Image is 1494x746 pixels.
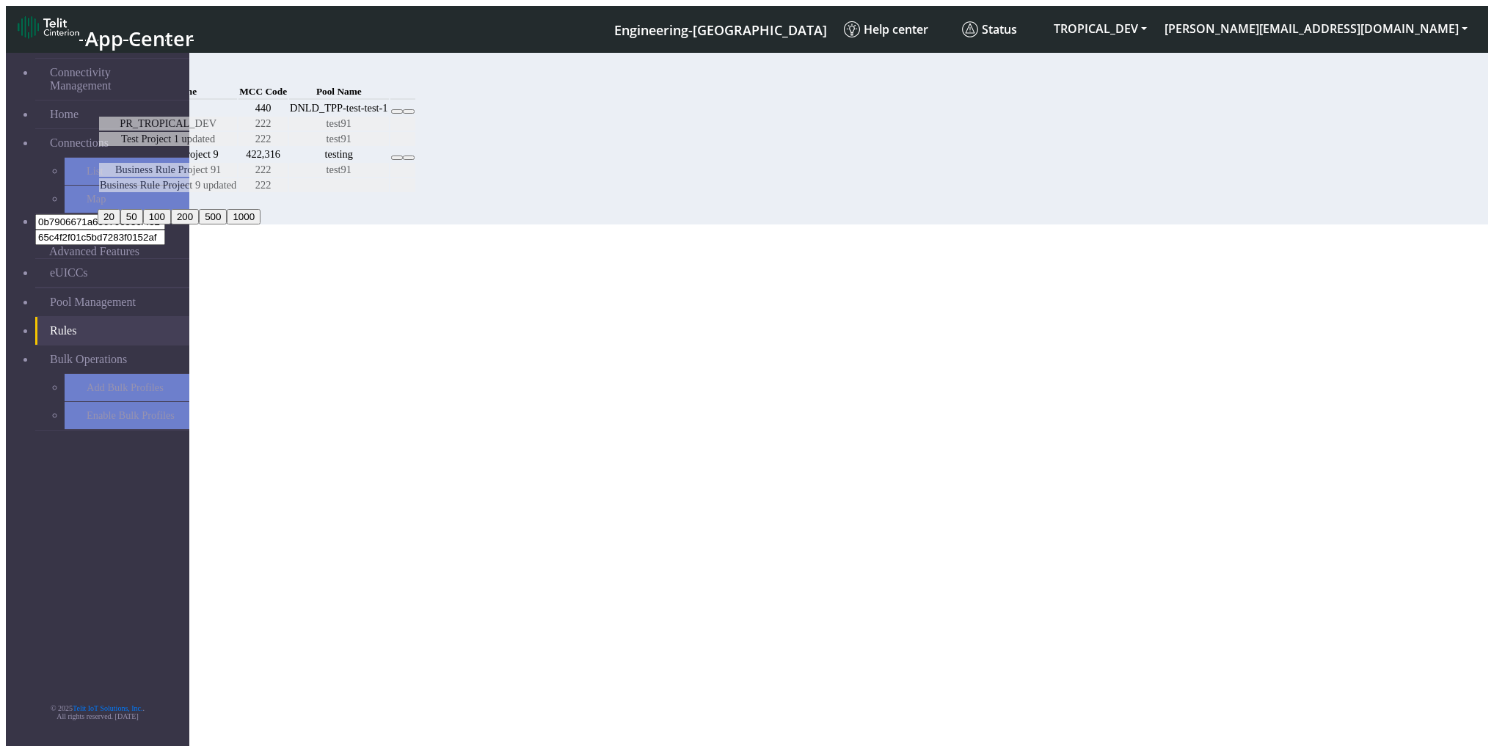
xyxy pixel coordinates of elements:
[1156,15,1476,42] button: [PERSON_NAME][EMAIL_ADDRESS][DOMAIN_NAME]
[238,147,288,161] td: 422,316
[87,193,106,205] span: Map
[143,209,171,224] button: 100
[85,25,194,52] span: App Center
[171,209,199,224] button: 200
[18,15,79,39] img: logo-telit-cinterion-gw-new.png
[614,21,827,39] span: Engineering-[GEOGRAPHIC_DATA]
[844,21,860,37] img: knowledge.svg
[844,21,928,37] span: Help center
[613,15,826,43] a: Your current platform instance
[87,165,103,178] span: List
[98,209,120,224] button: 20
[35,100,189,128] a: Home
[838,15,956,43] a: Help center
[65,158,189,185] a: List
[35,59,189,100] a: Connectivity Management
[199,209,227,224] button: 500
[239,86,287,97] span: MCC Code
[316,86,362,97] span: Pool Name
[227,209,260,224] button: 1000
[962,21,978,37] img: status.svg
[50,136,109,150] span: Connections
[18,12,192,47] a: App Center
[238,101,288,115] td: 440
[289,147,389,161] td: testing
[120,209,143,224] button: 50
[98,209,1305,224] div: 20
[65,186,189,213] a: Map
[962,21,1017,37] span: Status
[289,101,389,115] td: DNLD_TPP-test-test-1
[98,54,1305,67] div: Rules
[1045,15,1156,42] button: TROPICAL_DEV
[956,15,1045,43] a: Status
[35,129,189,157] a: Connections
